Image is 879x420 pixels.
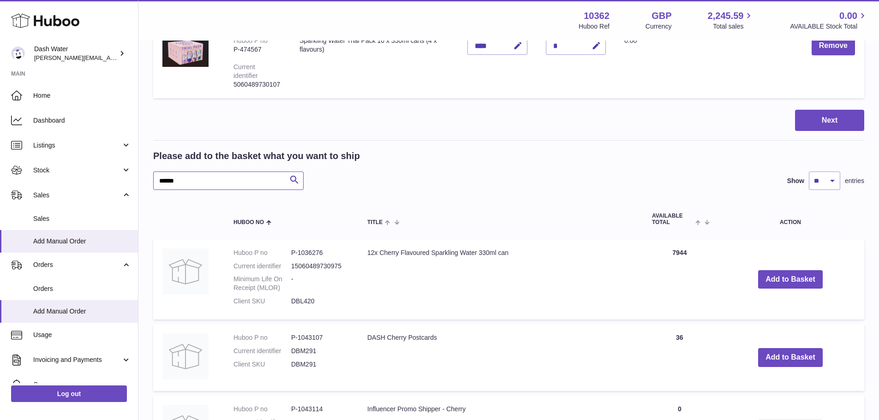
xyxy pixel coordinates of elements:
[290,27,458,98] td: Sparkling Water Trial Pack 16 x 330ml cans (4 x flavours)
[584,10,610,22] strong: 10362
[233,262,291,271] dt: Current identifier
[291,248,349,257] dd: P-1036276
[795,110,864,131] button: Next
[233,63,258,79] div: Current identifier
[717,204,864,234] th: Action
[758,348,823,367] button: Add to Basket
[33,116,131,125] span: Dashboard
[11,47,25,60] img: james@dash-water.com
[291,275,349,292] dd: -
[358,324,643,391] td: DASH Cherry Postcards
[579,22,610,31] div: Huboo Ref
[233,275,291,292] dt: Minimum Life On Receipt (MLOR)
[787,177,804,185] label: Show
[33,191,121,200] span: Sales
[33,166,121,175] span: Stock
[233,347,291,355] dt: Current identifier
[233,37,268,44] div: Huboo P no
[713,22,754,31] span: Total sales
[291,297,349,306] dd: DBL420
[233,45,281,54] div: P-474567
[233,297,291,306] dt: Client SKU
[11,385,127,402] a: Log out
[33,380,131,389] span: Cases
[162,333,209,379] img: DASH Cherry Postcards
[233,405,291,414] dt: Huboo P no
[790,10,868,31] a: 0.00 AVAILABLE Stock Total
[153,150,360,162] h2: Please add to the basket what you want to ship
[291,360,349,369] dd: DBM291
[233,219,264,225] span: Huboo no
[643,239,717,319] td: 7944
[643,324,717,391] td: 36
[34,54,185,61] span: [PERSON_NAME][EMAIL_ADDRESS][DOMAIN_NAME]
[233,333,291,342] dt: Huboo P no
[291,347,349,355] dd: DBM291
[790,22,868,31] span: AVAILABLE Stock Total
[233,80,281,89] div: 5060489730107
[652,10,671,22] strong: GBP
[233,248,291,257] dt: Huboo P no
[33,237,131,246] span: Add Manual Order
[33,307,131,316] span: Add Manual Order
[291,405,349,414] dd: P-1043114
[839,10,857,22] span: 0.00
[162,36,209,67] img: Sparkling Water Trial Pack 16 x 330ml cans (4 x flavours)
[33,214,131,223] span: Sales
[162,248,209,295] img: 12x Cherry Flavoured Sparkling Water 330ml can
[758,270,823,289] button: Add to Basket
[708,10,744,22] span: 2,245.59
[34,45,117,62] div: Dash Water
[652,213,693,225] span: AVAILABLE Total
[358,239,643,319] td: 12x Cherry Flavoured Sparkling Water 330ml can
[33,331,131,339] span: Usage
[646,22,672,31] div: Currency
[812,36,855,55] button: Remove
[33,284,131,293] span: Orders
[708,10,754,31] a: 2,245.59 Total sales
[624,37,637,44] span: 0.00
[33,91,131,100] span: Home
[233,360,291,369] dt: Client SKU
[33,260,121,269] span: Orders
[33,355,121,364] span: Invoicing and Payments
[845,177,864,185] span: entries
[291,262,349,271] dd: 15060489730975
[291,333,349,342] dd: P-1043107
[367,219,383,225] span: Title
[33,141,121,150] span: Listings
